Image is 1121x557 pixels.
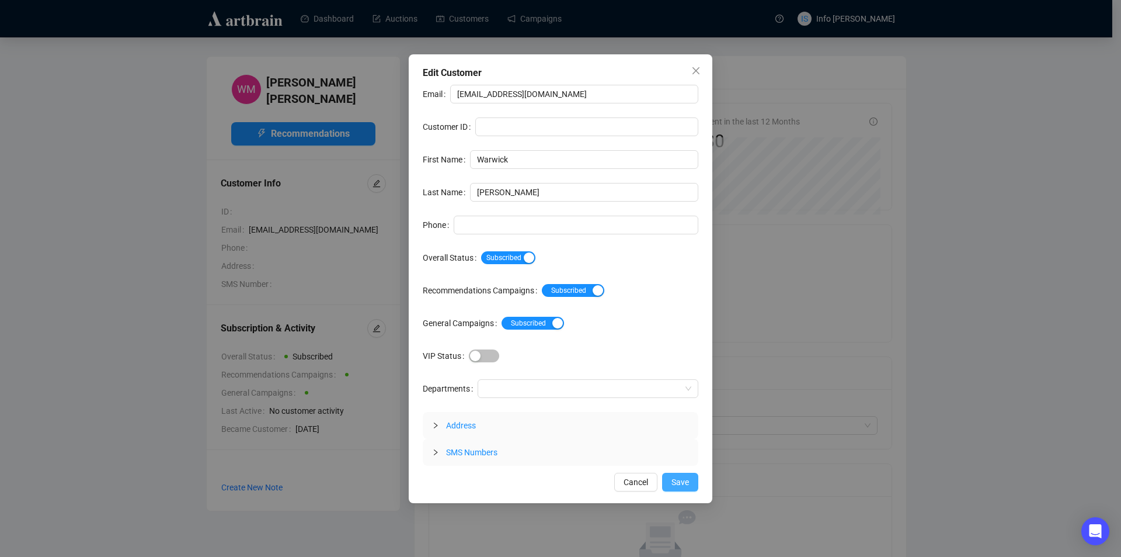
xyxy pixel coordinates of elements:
label: Recommendations Campaigns [423,281,542,300]
span: Cancel [624,476,648,489]
div: Open Intercom Messenger [1081,517,1109,545]
input: First Name [470,150,698,169]
div: Edit Customer [423,66,698,80]
button: General Campaigns [502,317,564,330]
span: SMS Numbers [446,448,497,457]
label: Last Name [423,183,470,202]
span: collapsed [432,422,439,429]
button: Overall Status [481,251,535,264]
button: Cancel [614,473,657,492]
span: Save [671,476,689,489]
label: First Name [423,150,470,169]
label: Customer ID [423,117,475,136]
label: Email [423,85,450,103]
div: Address [423,412,698,439]
input: Customer ID [475,117,698,136]
button: Close [687,61,705,80]
label: VIP Status [423,347,469,365]
span: Address [446,421,476,430]
input: Last Name [470,183,698,202]
label: Departments [423,379,478,398]
span: close [691,66,701,75]
input: Email [450,85,698,103]
label: General Campaigns [423,314,502,333]
button: Recommendations Campaigns [542,284,604,297]
button: Save [662,473,698,492]
span: collapsed [432,449,439,456]
label: Overall Status [423,248,481,267]
label: Phone [423,216,454,234]
button: VIP Status [469,350,499,362]
div: SMS Numbers [423,439,698,466]
input: Phone [454,216,698,234]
